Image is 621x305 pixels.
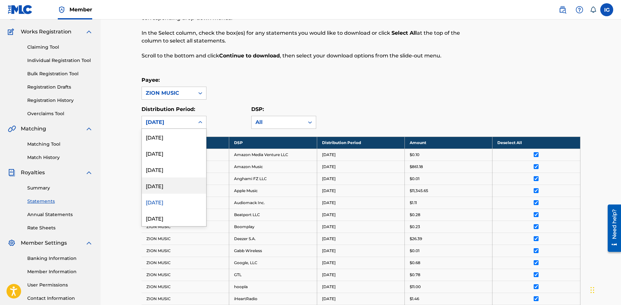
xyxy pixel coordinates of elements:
p: $861.18 [410,164,423,170]
div: [DATE] [142,161,206,177]
p: $0.68 [410,260,420,266]
div: [DATE] [142,177,206,194]
img: Member Settings [8,239,16,247]
td: [DATE] [317,161,404,173]
td: Boomplay [229,221,317,233]
div: Help [573,3,586,16]
img: help [576,6,583,14]
th: Distribution Period [317,137,404,149]
a: Claiming Tool [27,44,93,51]
p: $0.28 [410,212,420,218]
td: Gabb Wireless [229,245,317,257]
a: Summary [27,185,93,191]
td: [DATE] [317,197,404,209]
p: $0.23 [410,224,420,230]
img: expand [85,239,93,247]
td: [DATE] [317,245,404,257]
th: Amount [404,137,492,149]
td: Google, LLC [229,257,317,269]
div: [DATE] [142,194,206,210]
td: [DATE] [317,221,404,233]
p: $0.01 [410,248,419,254]
td: [DATE] [317,293,404,305]
td: Audiomack Inc. [229,197,317,209]
div: [DATE] [142,129,206,145]
td: Deezer S.A. [229,233,317,245]
p: $0.78 [410,272,420,278]
div: [DATE] [146,118,191,126]
div: All [255,118,300,126]
span: Works Registration [21,28,71,36]
p: $26.39 [410,236,422,242]
td: ZION MUSIC [142,281,229,293]
td: [DATE] [317,281,404,293]
a: Rate Sheets [27,225,93,231]
p: $1.11 [410,200,417,206]
a: Banking Information [27,255,93,262]
a: Bulk Registration Tool [27,70,93,77]
div: Виджет чата [589,274,621,305]
a: Member Information [27,268,93,275]
td: [DATE] [317,185,404,197]
a: Registration History [27,97,93,104]
td: [DATE] [317,269,404,281]
strong: Select All [391,30,417,36]
span: Member Settings [21,239,67,247]
img: expand [85,28,93,36]
td: Amazon Media Venture LLC [229,149,317,161]
td: Anghami FZ LLC [229,173,317,185]
span: Member [69,6,92,13]
td: [DATE] [317,233,404,245]
label: Payee: [142,77,160,83]
div: Перетащить [590,280,594,300]
p: In the Select column, check the box(es) for any statements you would like to download or click at... [142,29,479,45]
img: Works Registration [8,28,16,36]
td: Beatport LLC [229,209,317,221]
a: Public Search [556,3,569,16]
img: expand [85,125,93,133]
iframe: Resource Center [603,202,621,254]
span: Royalties [21,169,45,177]
strong: Continue to download [219,53,280,59]
span: Matching [21,125,46,133]
td: iHeartRadio [229,293,317,305]
a: Match History [27,154,93,161]
div: Notifications [590,6,596,13]
a: User Permissions [27,282,93,288]
td: ZION MUSIC [142,269,229,281]
td: hoopla [229,281,317,293]
img: Matching [8,125,16,133]
a: Matching Tool [27,141,93,148]
a: Statements [27,198,93,205]
p: Scroll to the bottom and click , then select your download options from the slide-out menu. [142,52,479,60]
label: DSP: [251,106,264,112]
p: $1.46 [410,296,419,302]
div: [DATE] [142,210,206,226]
div: ZION MUSIC [146,89,191,97]
th: Deselect All [492,137,580,149]
td: ZION MUSIC [142,293,229,305]
td: [DATE] [317,149,404,161]
img: MLC Logo [8,5,33,14]
td: [DATE] [317,209,404,221]
td: ZION MUSIC [142,257,229,269]
td: Amazon Music [229,161,317,173]
p: $11,345.65 [410,188,428,194]
div: User Menu [600,3,613,16]
td: [DATE] [317,173,404,185]
img: expand [85,169,93,177]
a: Individual Registration Tool [27,57,93,64]
a: CatalogCatalog [8,12,41,20]
td: ZION MUSIC [142,245,229,257]
th: DSP [229,137,317,149]
td: ZION MUSIC [142,221,229,233]
p: $0.01 [410,176,419,182]
img: Royalties [8,169,16,177]
label: Distribution Period: [142,106,195,112]
a: Contact Information [27,295,93,302]
div: [DATE] [142,145,206,161]
img: Top Rightsholder [58,6,66,14]
p: $11.00 [410,284,421,290]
